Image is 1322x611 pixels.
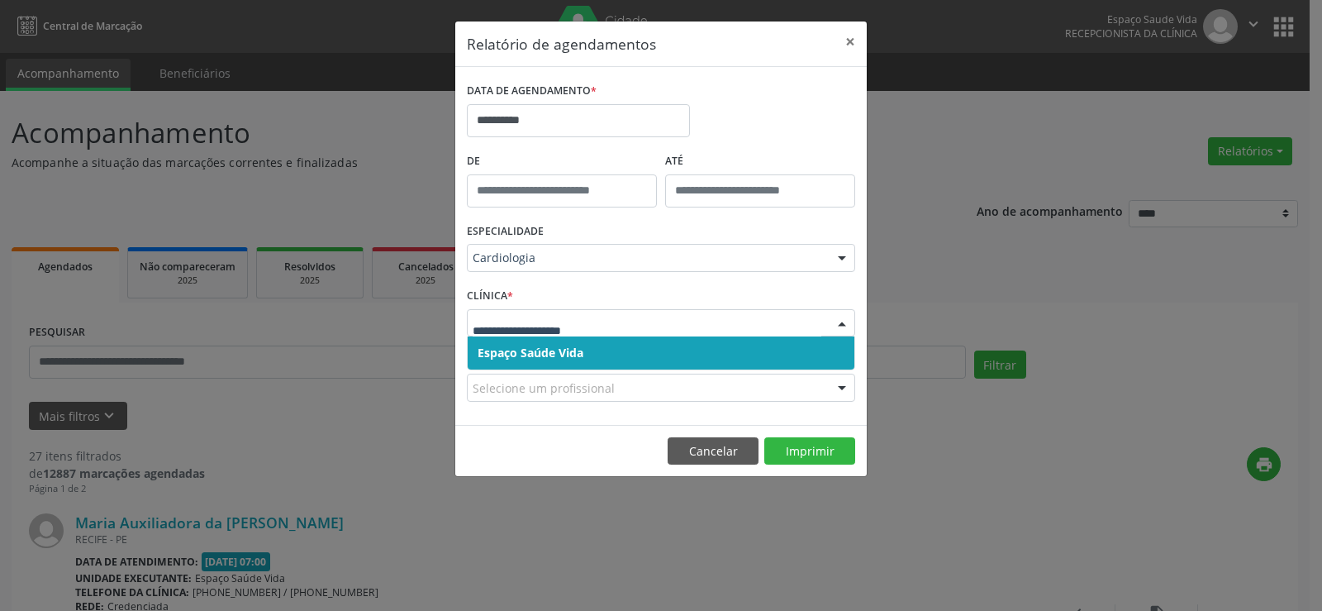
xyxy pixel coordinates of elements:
button: Close [834,21,867,62]
span: Cardiologia [473,250,821,266]
span: Selecione um profissional [473,379,615,397]
button: Cancelar [668,437,758,465]
label: DATA DE AGENDAMENTO [467,79,597,104]
button: Imprimir [764,437,855,465]
span: Espaço Saúde Vida [478,345,583,360]
label: ESPECIALIDADE [467,219,544,245]
label: De [467,149,657,174]
label: ATÉ [665,149,855,174]
label: CLÍNICA [467,284,513,309]
h5: Relatório de agendamentos [467,33,656,55]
